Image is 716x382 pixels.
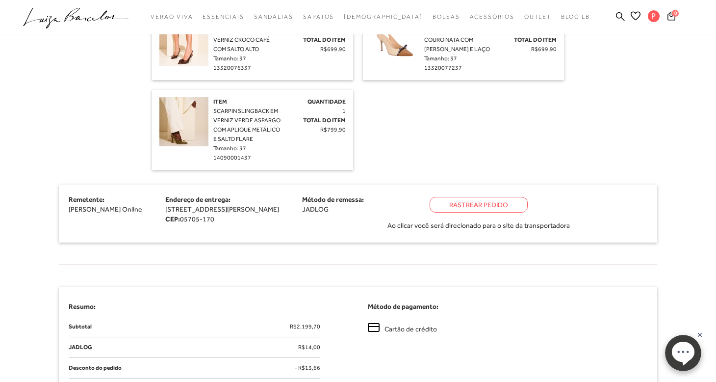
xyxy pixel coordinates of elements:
button: 0 [665,11,678,24]
a: categoryNavScreenReaderText [254,8,293,26]
span: SCARPIN SLINGBACK EM VERNIZ VERDE ASPARGO COM APLIQUE METÁLICO E SALTO FLARE [213,108,281,142]
a: categoryNavScreenReaderText [470,8,514,26]
span: Outlet [524,13,552,20]
span: Endereço de entrega: [165,195,230,203]
span: JADLOG [69,342,92,353]
span: Subtotal [69,322,92,332]
span: [DEMOGRAPHIC_DATA] [344,13,423,20]
span: 1 [342,108,346,114]
h4: Método de pagamento: [368,301,647,312]
span: BLOG LB [561,13,589,20]
span: Tamanho: 37 [424,55,457,62]
span: Total do Item [514,36,557,43]
span: Método de remessa: [302,195,364,203]
span: 14090001437 [213,154,251,161]
span: Sapatos [303,13,334,20]
span: SCARPIN SLINGBACK EM VERNIZ CROCO CAFÉ COM SALTO ALTO [213,27,278,53]
span: Cartão de crédito [384,324,437,334]
span: 13320076337 [213,64,251,71]
span: Total do Item [303,117,346,124]
button: P [643,10,665,25]
img: SCARPIN SLINGBACK EM COURO NATA COM BICO CARAMELO E LAÇO [370,17,419,66]
span: Tamanho: 37 [213,145,246,152]
img: SCARPIN SLINGBACK EM VERNIZ VERDE ASPARGO COM APLIQUE METÁLICO E SALTO FLARE [159,97,208,146]
span: R$799,90 [320,126,346,133]
span: Ao clicar você será direcionado para o site da transportadora [387,220,570,230]
span: SCARPIN SLINGBACK EM COURO NATA COM [PERSON_NAME] E LAÇO [424,27,490,53]
span: R$699,90 [531,46,557,53]
span: Verão Viva [151,13,193,20]
span: Acessórios [470,13,514,20]
span: R$699,90 [320,46,346,53]
span: - [295,364,297,371]
span: P [648,10,660,22]
span: Bolsas [433,13,460,20]
span: Desconto do pedido [69,363,122,373]
span: R$14,00 [298,342,320,353]
span: 0 [672,10,679,17]
span: 13320077237 [424,64,462,71]
h4: Resumo: [69,301,348,312]
span: Essenciais [203,13,244,20]
span: JADLOG [302,205,329,213]
a: BLOG LB [561,8,589,26]
a: categoryNavScreenReaderText [203,8,244,26]
a: noSubCategoriesText [344,8,423,26]
span: Tamanho: 37 [213,55,246,62]
span: R$2.199,70 [290,322,320,332]
span: [PERSON_NAME] Online [69,205,142,213]
a: categoryNavScreenReaderText [303,8,334,26]
span: Quantidade [307,98,346,105]
a: Rastrear Pedido [430,197,528,213]
span: [STREET_ADDRESS][PERSON_NAME] [165,205,279,213]
span: R$13,66 [298,364,320,371]
span: Item [213,98,227,105]
a: categoryNavScreenReaderText [151,8,193,26]
a: categoryNavScreenReaderText [524,8,552,26]
span: Total do Item [303,36,346,43]
span: Sandálias [254,13,293,20]
a: categoryNavScreenReaderText [433,8,460,26]
span: Remetente: [69,195,104,203]
strong: CEP: [165,215,180,223]
span: 05705-170 [180,215,214,223]
img: SCARPIN SLINGBACK EM VERNIZ CROCO CAFÉ COM SALTO ALTO [159,17,208,66]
